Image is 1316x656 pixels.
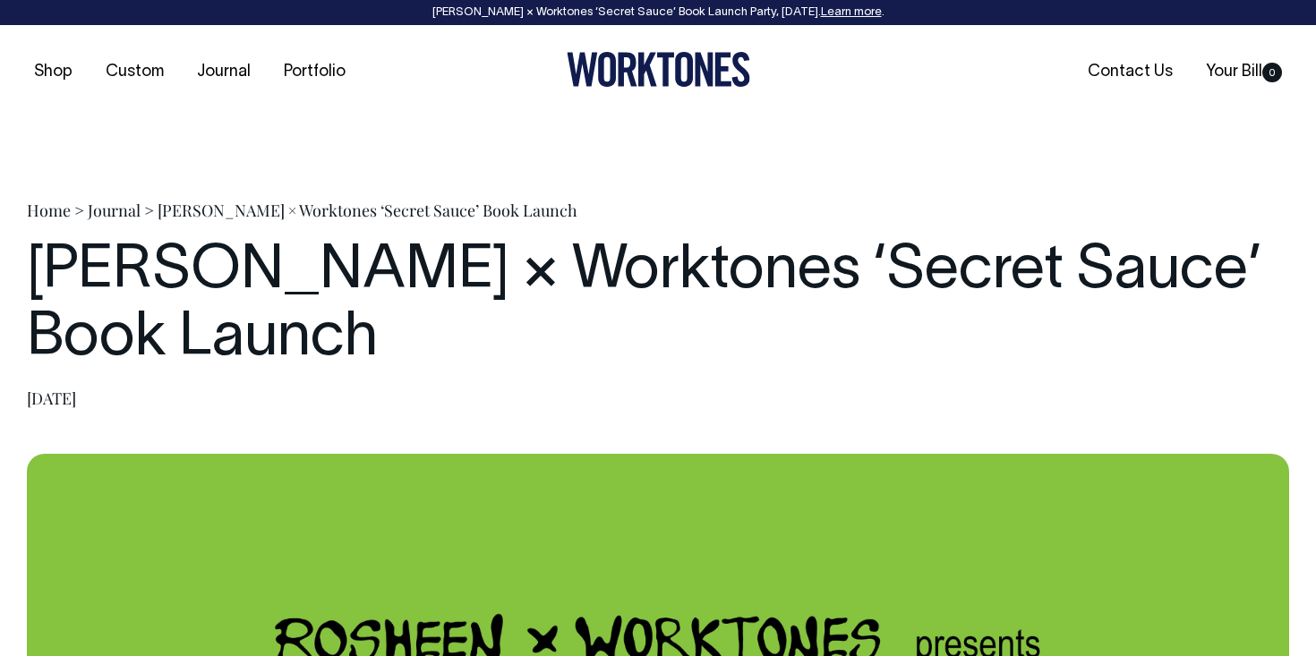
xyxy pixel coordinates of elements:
[1262,63,1282,82] span: 0
[74,200,84,221] span: >
[144,200,154,221] span: >
[821,7,882,18] a: Learn more
[98,57,171,87] a: Custom
[88,200,141,221] a: Journal
[27,200,71,221] a: Home
[27,239,1289,373] h1: [PERSON_NAME] × Worktones ‘Secret Sauce’ Book Launch
[1199,57,1289,87] a: Your Bill0
[277,57,353,87] a: Portfolio
[27,388,76,409] time: [DATE]
[190,57,258,87] a: Journal
[158,200,577,221] span: [PERSON_NAME] × Worktones ‘Secret Sauce’ Book Launch
[1081,57,1180,87] a: Contact Us
[18,6,1298,19] div: [PERSON_NAME] × Worktones ‘Secret Sauce’ Book Launch Party, [DATE]. .
[27,57,80,87] a: Shop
